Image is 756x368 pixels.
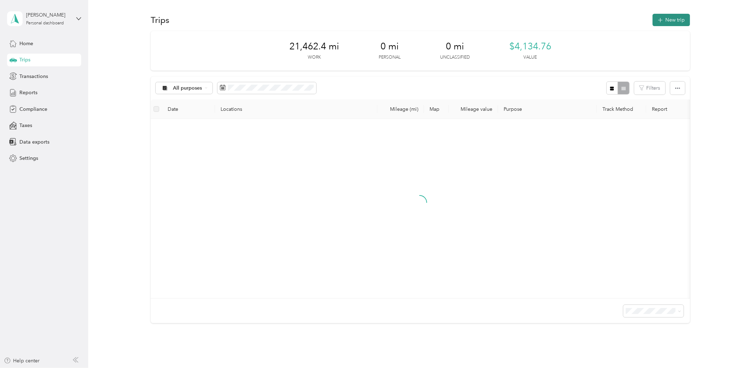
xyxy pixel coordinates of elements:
[379,54,401,61] p: Personal
[377,99,424,119] th: Mileage (mi)
[716,328,756,368] iframe: Everlance-gr Chat Button Frame
[26,21,64,25] div: Personal dashboard
[449,99,498,119] th: Mileage value
[19,89,37,96] span: Reports
[26,11,70,19] div: [PERSON_NAME]
[19,138,49,146] span: Data exports
[498,99,597,119] th: Purpose
[509,41,551,52] span: $4,134.76
[162,99,215,119] th: Date
[4,357,40,364] button: Help center
[19,155,38,162] span: Settings
[634,82,665,95] button: Filters
[173,86,202,91] span: All purposes
[646,99,710,119] th: Report
[19,40,33,47] span: Home
[215,99,377,119] th: Locations
[597,99,646,119] th: Track Method
[308,54,321,61] p: Work
[19,122,32,129] span: Taxes
[446,41,464,52] span: 0 mi
[424,99,449,119] th: Map
[523,54,537,61] p: Value
[19,73,48,80] span: Transactions
[289,41,339,52] span: 21,462.4 mi
[151,16,169,24] h1: Trips
[19,105,47,113] span: Compliance
[19,56,30,64] span: Trips
[653,14,690,26] button: New trip
[440,54,470,61] p: Unclassified
[380,41,399,52] span: 0 mi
